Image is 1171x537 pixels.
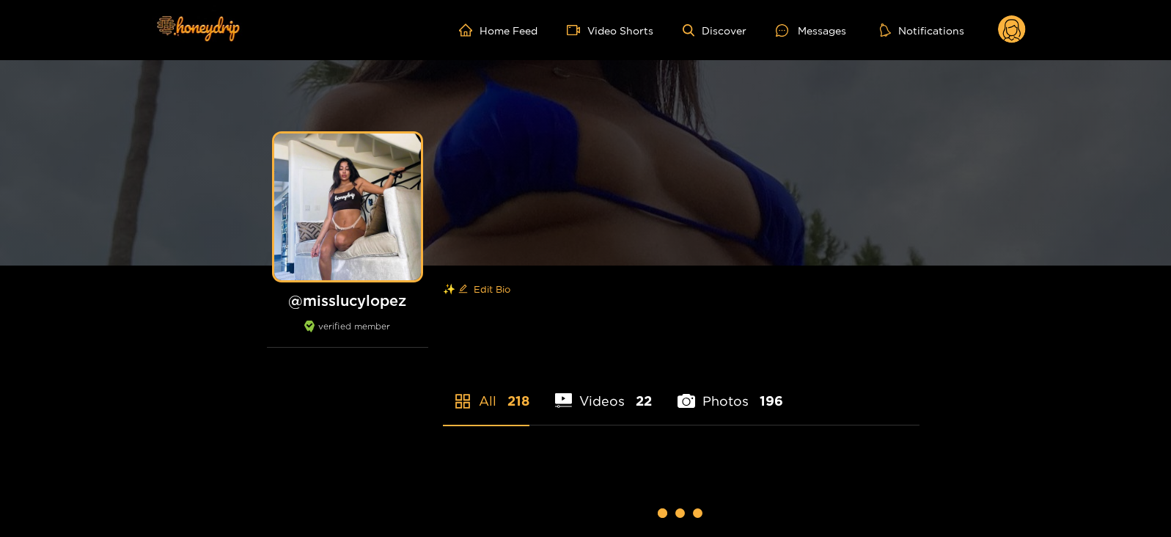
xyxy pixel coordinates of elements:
[458,284,468,295] span: edit
[454,392,471,410] span: appstore
[507,392,529,410] span: 218
[459,23,480,37] span: home
[636,392,652,410] span: 22
[567,23,653,37] a: Video Shorts
[443,266,919,313] div: ✨
[760,392,783,410] span: 196
[455,277,513,301] button: editEdit Bio
[459,23,537,37] a: Home Feed
[267,321,428,348] div: verified member
[474,282,510,296] span: Edit Bio
[776,22,846,39] div: Messages
[567,23,587,37] span: video-camera
[555,359,653,425] li: Videos
[267,291,428,310] h1: @ misslucylopez
[443,359,529,425] li: All
[683,24,746,37] a: Discover
[876,23,969,37] button: Notifications
[678,359,783,425] li: Photos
